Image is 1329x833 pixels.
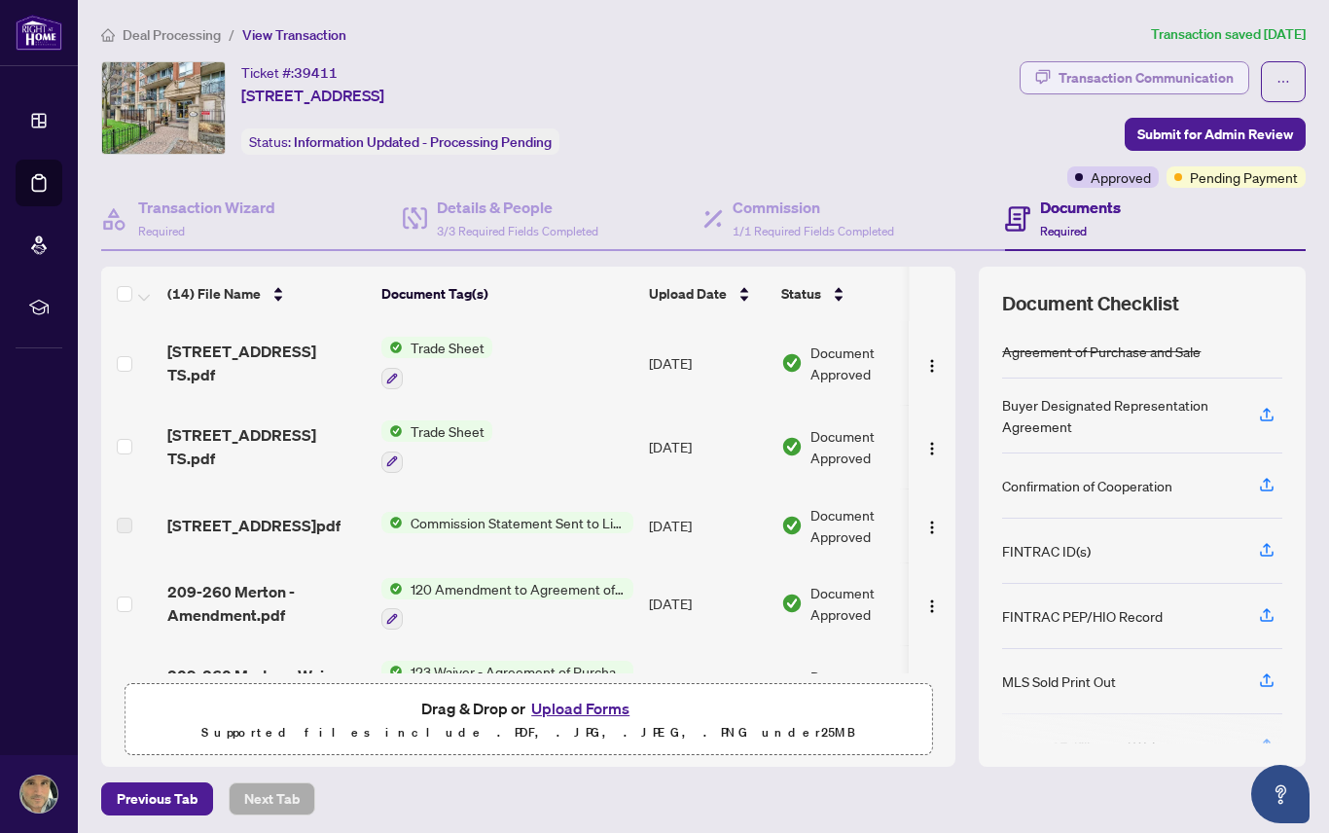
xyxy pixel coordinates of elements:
td: [DATE] [641,405,773,489]
button: Status IconTrade Sheet [381,420,492,473]
img: Document Status [781,352,803,374]
span: Document Approved [810,666,931,708]
div: MLS Sold Print Out [1002,670,1116,692]
span: Document Approved [810,425,931,468]
span: 123 Waiver - Agreement of Purchase and Sale [403,661,633,682]
td: [DATE] [641,321,773,405]
span: 39411 [294,64,338,82]
th: Status [773,267,939,321]
button: Transaction Communication [1020,61,1249,94]
img: logo [16,15,62,51]
img: Status Icon [381,420,403,442]
button: Upload Forms [525,696,635,721]
span: [STREET_ADDRESS] [241,84,384,107]
span: home [101,28,115,42]
button: Status Icon120 Amendment to Agreement of Purchase and Sale [381,578,633,631]
span: 1/1 Required Fields Completed [733,224,894,238]
div: Transaction Communication [1059,62,1234,93]
span: 209-260 Merton - Amendment.pdf [167,580,366,627]
img: Document Status [781,515,803,536]
button: Logo [916,588,948,619]
span: View Transaction [242,26,346,44]
th: Upload Date [641,267,773,321]
th: (14) File Name [160,267,374,321]
td: [DATE] [641,562,773,646]
img: Logo [924,358,940,374]
div: Confirmation of Cooperation [1002,475,1172,496]
span: 209-260 Merton - Waiver Acknowledged.pdf [167,664,366,710]
button: Logo [916,431,948,462]
td: [DATE] [641,645,773,729]
span: Commission Statement Sent to Listing Brokerage [403,512,633,533]
span: Document Approved [810,342,931,384]
img: Status Icon [381,337,403,358]
span: Pending Payment [1190,166,1298,188]
button: Status IconTrade Sheet [381,337,492,389]
button: Logo [916,510,948,541]
button: Previous Tab [101,782,213,815]
h4: Details & People [437,196,598,219]
th: Document Tag(s) [374,267,641,321]
span: [STREET_ADDRESS] TS.pdf [167,423,366,470]
span: [STREET_ADDRESS]pdf [167,514,341,537]
span: Deal Processing [123,26,221,44]
span: ellipsis [1276,75,1290,89]
button: Open asap [1251,765,1310,823]
span: Approved [1091,166,1151,188]
button: Logo [916,347,948,379]
span: Document Approved [810,504,931,547]
span: Trade Sheet [403,420,492,442]
span: Status [781,283,821,305]
img: Status Icon [381,578,403,599]
img: IMG-C12207547_1.jpg [102,62,225,154]
span: Required [1040,224,1087,238]
img: Logo [924,441,940,456]
img: Logo [924,520,940,535]
div: Agreement of Purchase and Sale [1002,341,1201,362]
img: Profile Icon [20,776,57,813]
span: Upload Date [649,283,727,305]
span: [STREET_ADDRESS] TS.pdf [167,340,366,386]
h4: Commission [733,196,894,219]
span: Drag & Drop orUpload FormsSupported files include .PDF, .JPG, .JPEG, .PNG under25MB [126,684,931,756]
span: Submit for Admin Review [1137,119,1293,150]
button: Status IconCommission Statement Sent to Listing Brokerage [381,512,633,533]
span: Document Approved [810,582,931,625]
article: Transaction saved [DATE] [1151,23,1306,46]
img: Status Icon [381,661,403,682]
div: Status: [241,128,559,155]
span: 3/3 Required Fields Completed [437,224,598,238]
span: Document Checklist [1002,290,1179,317]
span: Required [138,224,185,238]
li: / [229,23,234,46]
img: Document Status [781,593,803,614]
span: 120 Amendment to Agreement of Purchase and Sale [403,578,633,599]
h4: Transaction Wizard [138,196,275,219]
span: Trade Sheet [403,337,492,358]
div: Ticket #: [241,61,338,84]
td: [DATE] [641,489,773,562]
button: Submit for Admin Review [1125,118,1306,151]
span: Previous Tab [117,783,198,815]
span: (14) File Name [167,283,261,305]
span: Drag & Drop or [421,696,635,721]
h4: Documents [1040,196,1121,219]
span: Information Updated - Processing Pending [294,133,552,151]
img: Document Status [781,436,803,457]
img: Status Icon [381,512,403,533]
button: Status Icon123 Waiver - Agreement of Purchase and Sale [381,661,633,713]
img: Logo [924,598,940,614]
button: Next Tab [229,782,315,815]
div: FINTRAC ID(s) [1002,540,1091,561]
p: Supported files include .PDF, .JPG, .JPEG, .PNG under 25 MB [137,721,919,744]
div: FINTRAC PEP/HIO Record [1002,605,1163,627]
div: Buyer Designated Representation Agreement [1002,394,1236,437]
